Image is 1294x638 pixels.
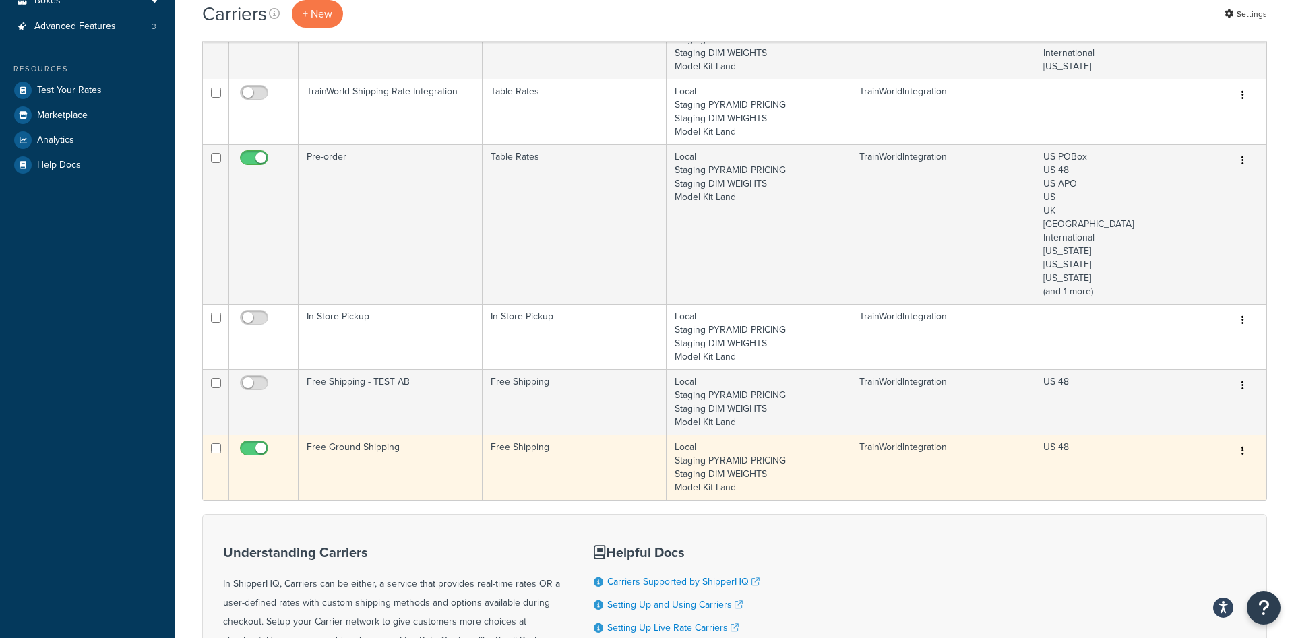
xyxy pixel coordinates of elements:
[37,110,88,121] span: Marketplace
[483,79,667,144] td: Table Rates
[299,13,483,79] td: UPS®
[1035,435,1219,500] td: US 48
[483,13,667,79] td: UPS®
[299,79,483,144] td: TrainWorld Shipping Rate Integration
[851,144,1035,304] td: TrainWorldIntegration
[223,545,560,560] h3: Understanding Carriers
[1035,369,1219,435] td: US 48
[607,575,760,589] a: Carriers Supported by ShipperHQ
[10,78,165,102] a: Test Your Rates
[607,598,743,612] a: Setting Up and Using Carriers
[1035,13,1219,79] td: US 48 US International [US_STATE]
[299,304,483,369] td: In-Store Pickup
[667,369,851,435] td: Local Staging PYRAMID PRICING Staging DIM WEIGHTS Model Kit Land
[10,63,165,75] div: Resources
[851,304,1035,369] td: TrainWorldIntegration
[152,21,156,32] span: 3
[667,435,851,500] td: Local Staging PYRAMID PRICING Staging DIM WEIGHTS Model Kit Land
[483,369,667,435] td: Free Shipping
[299,369,483,435] td: Free Shipping - TEST AB
[594,545,770,560] h3: Helpful Docs
[1035,144,1219,304] td: US POBox US 48 US APO US UK [GEOGRAPHIC_DATA] International [US_STATE] [US_STATE] [US_STATE] (and...
[37,160,81,171] span: Help Docs
[851,369,1035,435] td: TrainWorldIntegration
[1247,591,1281,625] button: Open Resource Center
[1225,5,1267,24] a: Settings
[851,79,1035,144] td: TrainWorldIntegration
[10,103,165,127] a: Marketplace
[37,135,74,146] span: Analytics
[483,435,667,500] td: Free Shipping
[10,14,165,39] a: Advanced Features 3
[10,153,165,177] a: Help Docs
[667,144,851,304] td: Local Staging PYRAMID PRICING Staging DIM WEIGHTS Model Kit Land
[667,304,851,369] td: Local Staging PYRAMID PRICING Staging DIM WEIGHTS Model Kit Land
[37,85,102,96] span: Test Your Rates
[851,13,1035,79] td: TrainWorldIntegration
[851,435,1035,500] td: TrainWorldIntegration
[483,144,667,304] td: Table Rates
[299,144,483,304] td: Pre-order
[10,128,165,152] a: Analytics
[34,21,116,32] span: Advanced Features
[483,304,667,369] td: In-Store Pickup
[202,1,267,27] h1: Carriers
[10,14,165,39] li: Advanced Features
[607,620,739,635] a: Setting Up Live Rate Carriers
[299,435,483,500] td: Free Ground Shipping
[667,79,851,144] td: Local Staging PYRAMID PRICING Staging DIM WEIGHTS Model Kit Land
[667,13,851,79] td: Local Staging PYRAMID PRICING Staging DIM WEIGHTS Model Kit Land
